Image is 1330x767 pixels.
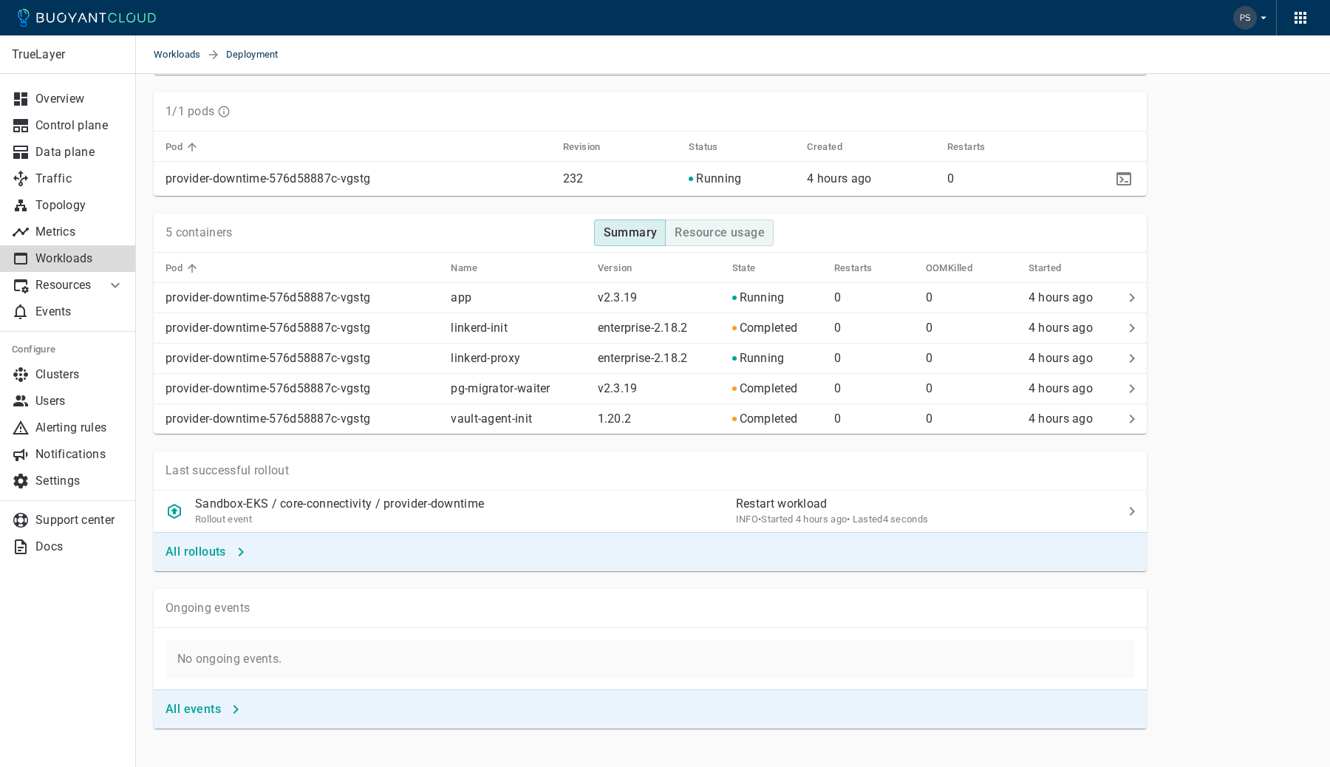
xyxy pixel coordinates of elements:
[35,251,124,266] p: Workloads
[1029,290,1093,304] relative-time: 4 hours ago
[834,262,892,275] span: Restarts
[847,514,928,525] span: • Lasted 4 seconds
[166,640,1135,678] p: No ongoing events.
[689,140,737,154] span: Status
[834,351,914,366] p: 0
[35,118,124,133] p: Control plane
[1029,321,1093,335] span: Thu, 18 Sep 2025 15:13:49 BST / Thu, 18 Sep 2025 14:13:49 UTC
[451,321,585,335] p: linkerd-init
[598,262,652,275] span: Version
[563,140,620,154] span: Revision
[1029,351,1093,365] span: Thu, 18 Sep 2025 15:13:41 BST / Thu, 18 Sep 2025 14:13:41 UTC
[926,262,973,274] h5: OOMKilled
[1029,381,1093,395] relative-time: 4 hours ago
[166,381,439,396] p: provider-downtime-576d58887c-vgstg
[35,92,124,106] p: Overview
[195,497,484,511] p: Sandbox-EKS / core-connectivity / provider-downtime
[166,545,226,559] h4: All rollouts
[689,141,717,153] h5: Status
[451,381,585,396] p: pg-migrator-waiter
[451,351,585,366] p: linkerd-proxy
[166,104,214,119] p: 1/1 pods
[166,463,289,478] p: Last successful rollout
[807,171,871,185] span: Thu, 18 Sep 2025 15:13:37 BST / Thu, 18 Sep 2025 14:13:37 UTC
[594,219,666,246] button: Summary
[926,290,1017,305] p: 0
[1029,262,1081,275] span: Started
[807,140,862,154] span: Created
[195,514,252,525] span: Rollout event
[926,321,1017,335] p: 0
[166,702,221,717] h4: All events
[834,412,914,426] p: 0
[160,696,248,723] button: All events
[696,171,741,186] p: Running
[35,474,124,488] p: Settings
[1029,262,1062,274] h5: Started
[12,47,123,62] p: TrueLayer
[834,290,914,305] p: 0
[35,539,124,554] p: Docs
[665,219,774,246] button: Resource usage
[35,304,124,319] p: Events
[1233,6,1257,30] img: Patrik Singer
[160,544,253,558] a: All rollouts
[35,171,124,186] p: Traffic
[732,262,775,275] span: State
[1029,412,1093,426] span: Thu, 18 Sep 2025 15:13:49 BST / Thu, 18 Sep 2025 14:13:49 UTC
[166,601,250,616] p: Ongoing events
[12,344,124,355] h5: Configure
[166,141,183,153] h5: Pod
[740,381,798,396] p: Completed
[451,262,477,274] h5: Name
[160,539,253,565] button: All rollouts
[947,140,1005,154] span: Restarts
[451,262,497,275] span: Name
[947,141,986,153] h5: Restarts
[926,381,1017,396] p: 0
[807,141,842,153] h5: Created
[35,367,124,382] p: Clusters
[166,290,439,305] p: provider-downtime-576d58887c-vgstg
[1029,381,1093,395] span: Thu, 18 Sep 2025 15:13:43 BST / Thu, 18 Sep 2025 14:13:43 UTC
[758,514,847,525] span: Thu, 18 Sep 2025 15:13:50 BST / Thu, 18 Sep 2025 14:13:50 UTC
[166,351,439,366] p: provider-downtime-576d58887c-vgstg
[947,171,1063,186] p: 0
[834,321,914,335] p: 0
[166,412,439,426] p: provider-downtime-576d58887c-vgstg
[926,351,1017,366] p: 0
[598,321,688,335] p: enterprise-2.18.2
[160,701,248,715] a: All events
[926,262,992,275] span: OOMKilled
[598,351,688,365] p: enterprise-2.18.2
[35,394,124,409] p: Users
[1029,351,1093,365] relative-time: 4 hours ago
[166,225,233,240] p: 5 containers
[35,225,124,239] p: Metrics
[226,35,296,74] span: Deployment
[598,381,638,395] p: v2.3.19
[598,262,632,274] h5: Version
[166,171,551,186] p: provider-downtime-576d58887c-vgstg
[598,290,638,304] p: v2.3.19
[1029,412,1093,426] relative-time: 4 hours ago
[166,140,202,154] span: Pod
[35,278,95,293] p: Resources
[796,514,847,525] relative-time: 4 hours ago
[35,145,124,160] p: Data plane
[736,514,758,525] span: INFO
[35,198,124,213] p: Topology
[35,420,124,435] p: Alerting rules
[451,412,585,426] p: vault-agent-init
[1029,290,1093,304] span: Thu, 18 Sep 2025 15:13:48 BST / Thu, 18 Sep 2025 14:13:48 UTC
[807,171,871,185] relative-time: 4 hours ago
[1029,321,1093,335] relative-time: 4 hours ago
[740,290,785,305] p: Running
[154,35,207,74] a: Workloads
[166,262,183,274] h5: Pod
[35,513,124,528] p: Support center
[834,262,873,274] h5: Restarts
[563,171,678,186] p: 232
[166,321,439,335] p: provider-downtime-576d58887c-vgstg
